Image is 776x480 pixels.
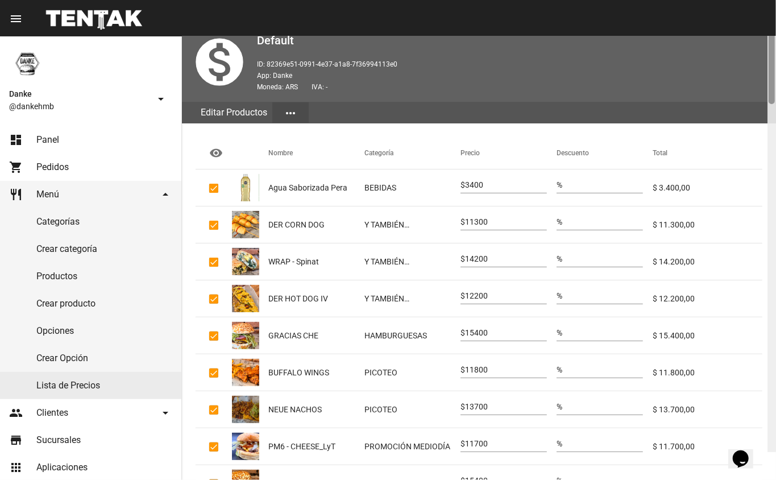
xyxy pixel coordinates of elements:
[653,243,762,280] mat-cell: $ 14.200,00
[268,137,364,169] mat-header-cell: Nombre
[460,365,465,374] span: $
[232,174,259,201] img: d7cd4ccb-e923-436d-94c5-56a0338c840e.png
[9,188,23,201] mat-icon: restaurant
[460,328,465,337] span: $
[9,87,150,101] span: Danke
[557,365,562,374] span: %
[284,106,297,120] mat-icon: more_horiz
[653,280,762,317] mat-cell: $ 12.200,00
[232,433,259,460] img: f4fd4fc5-1d0f-45c4-b852-86da81b46df0.png
[9,406,23,420] mat-icon: people
[257,31,767,49] h2: Default
[232,322,259,349] img: f44e3677-93e0-45e7-9b22-8afb0cb9c0b5.png
[268,256,319,267] span: WRAP - Spinat
[460,217,465,226] span: $
[36,189,59,200] span: Menú
[9,160,23,174] mat-icon: shopping_cart
[36,162,69,173] span: Pedidos
[557,439,562,448] span: %
[9,433,23,447] mat-icon: store
[557,180,562,189] span: %
[232,285,259,312] img: 2101e8c8-98bc-4e4a-b63d-15c93b71735f.png
[557,254,562,263] span: %
[557,137,653,169] mat-header-cell: Descuento
[36,435,81,446] span: Sucursales
[154,92,168,106] mat-icon: arrow_drop_down
[364,317,460,354] mat-cell: HAMBURGUESAS
[557,291,562,300] span: %
[460,439,465,448] span: $
[268,404,322,415] span: NEUE NACHOS
[364,280,460,317] mat-cell: Y TAMBIÉN…
[232,248,259,275] img: 1a721365-f7f0-48f2-bc81-df1c02b576e7.png
[268,330,318,341] span: GRACIAS CHE
[268,293,328,304] span: DER HOT DOG IV
[232,211,259,238] img: 0a44530d-f050-4a3a-9d7f-6ed94349fcf6.png
[557,328,562,337] span: %
[557,217,562,226] span: %
[653,391,762,428] mat-cell: $ 13.700,00
[653,354,762,391] mat-cell: $ 11.800,00
[364,391,460,428] mat-cell: PICOTEO
[653,317,762,354] mat-cell: $ 15.400,00
[364,169,460,206] mat-cell: BEBIDAS
[653,169,762,206] mat-cell: $ 3.400,00
[196,102,272,123] div: Editar Productos
[232,396,259,423] img: ce274695-1ce7-40c2-b596-26e3d80ba656.png
[268,441,335,452] span: PM6 - CHEESE_LyT
[460,137,557,169] mat-header-cell: Precio
[268,182,347,193] span: Agua Saborizada Pera
[36,407,68,419] span: Clientes
[653,137,762,169] mat-header-cell: Total
[460,291,465,300] span: $
[268,219,325,230] span: DER CORN DOG
[460,254,465,263] span: $
[312,83,327,91] span: IVA: -
[257,59,767,70] p: ID: 82369e51-0991-4e37-a1a8-7f36994113e0
[9,12,23,26] mat-icon: menu
[364,354,460,391] mat-cell: PICOTEO
[272,102,309,123] button: Elegir sección
[257,81,767,93] p: Moneda: ARS
[9,101,150,112] span: @dankehmb
[36,462,88,473] span: Aplicaciones
[364,243,460,280] mat-cell: Y TAMBIÉN…
[364,206,460,243] mat-cell: Y TAMBIÉN…
[257,70,767,81] p: App: Danke
[460,180,465,189] span: $
[268,367,329,378] span: BUFFALO WINGS
[364,137,460,169] mat-header-cell: Categoría
[728,435,765,469] iframe: chat widget
[460,402,465,411] span: $
[209,146,223,160] mat-icon: visibility
[9,133,23,147] mat-icon: dashboard
[364,428,460,465] mat-cell: PROMOCIÓN MEDIODÍA
[232,359,259,386] img: 3441f565-b6db-4b42-ad11-33f843c8c403.png
[159,406,172,420] mat-icon: arrow_drop_down
[653,428,762,465] mat-cell: $ 11.700,00
[191,34,248,90] mat-icon: monetization_on
[653,206,762,243] mat-cell: $ 11.300,00
[557,402,562,411] span: %
[9,45,45,82] img: 1d4517d0-56da-456b-81f5-6111ccf01445.png
[159,188,172,201] mat-icon: arrow_drop_down
[36,134,59,146] span: Panel
[9,461,23,474] mat-icon: apps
